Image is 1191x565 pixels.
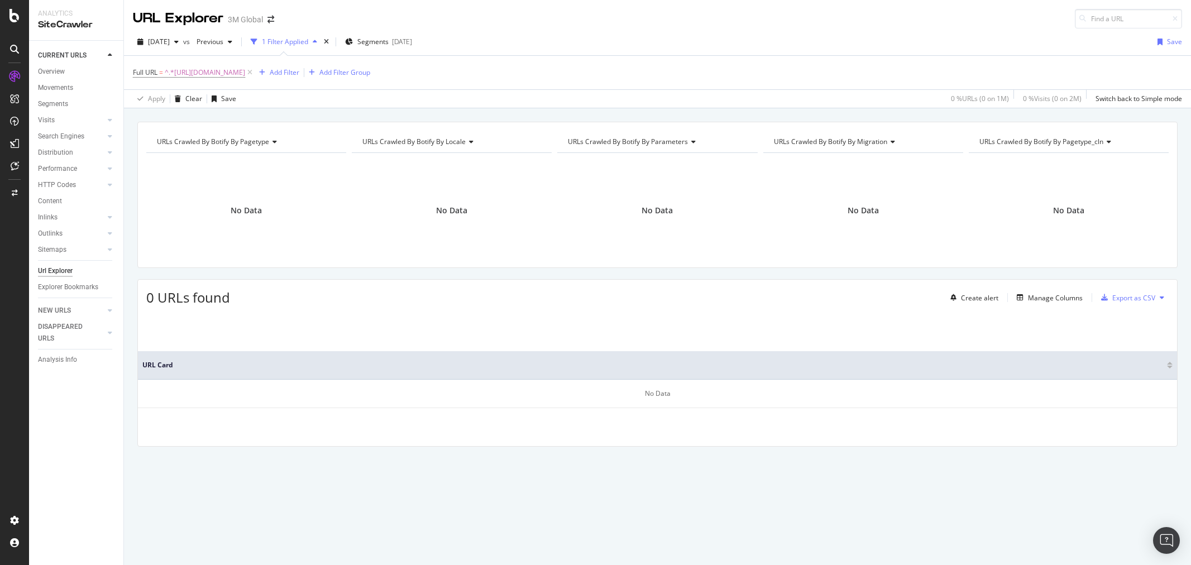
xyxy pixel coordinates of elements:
span: Full URL [133,68,157,77]
button: [DATE] [133,33,183,51]
a: NEW URLS [38,305,104,317]
span: = [159,68,163,77]
span: No Data [436,205,467,216]
a: Content [38,195,116,207]
div: Movements [38,82,73,94]
div: 0 % URLs ( 0 on 1M ) [951,94,1009,103]
div: Analytics [38,9,114,18]
div: CURRENT URLS [38,50,87,61]
button: Add Filter [255,66,299,79]
div: Content [38,195,62,207]
div: No Data [138,380,1177,408]
span: URL Card [142,360,1164,370]
input: Find a URL [1075,9,1182,28]
div: 3M Global [228,14,263,25]
a: Visits [38,114,104,126]
button: Switch back to Simple mode [1091,90,1182,108]
span: URLs Crawled By Botify By pagetype_cln [979,137,1103,146]
button: Apply [133,90,165,108]
div: Add Filter [270,68,299,77]
button: Export as CSV [1097,289,1155,307]
span: 0 URLs found [146,288,230,307]
button: Previous [192,33,237,51]
span: No Data [642,205,673,216]
a: Explorer Bookmarks [38,281,116,293]
span: No Data [231,205,262,216]
a: Movements [38,82,116,94]
div: Segments [38,98,68,110]
h4: URLs Crawled By Botify By pagetype_cln [977,133,1159,151]
div: Inlinks [38,212,58,223]
a: CURRENT URLS [38,50,104,61]
a: Sitemaps [38,244,104,256]
button: Add Filter Group [304,66,370,79]
div: Outlinks [38,228,63,240]
button: Clear [170,90,202,108]
div: [DATE] [392,37,412,46]
button: Save [1153,33,1182,51]
span: Previous [192,37,223,46]
div: SiteCrawler [38,18,114,31]
h4: URLs Crawled By Botify By parameters [566,133,747,151]
a: Analysis Info [38,354,116,366]
a: Search Engines [38,131,104,142]
div: NEW URLS [38,305,71,317]
div: Url Explorer [38,265,73,277]
div: Search Engines [38,131,84,142]
span: URLs Crawled By Botify By locale [362,137,466,146]
button: 1 Filter Applied [246,33,322,51]
div: 0 % Visits ( 0 on 2M ) [1023,94,1082,103]
div: arrow-right-arrow-left [267,16,274,23]
a: Distribution [38,147,104,159]
div: Open Intercom Messenger [1153,527,1180,554]
span: 2025 Aug. 31st [148,37,170,46]
h4: URLs Crawled By Botify By pagetype [155,133,336,151]
a: DISAPPEARED URLS [38,321,104,344]
div: Overview [38,66,65,78]
div: Export as CSV [1112,293,1155,303]
div: Save [1167,37,1182,46]
div: Explorer Bookmarks [38,281,98,293]
h4: URLs Crawled By Botify By locale [360,133,542,151]
span: ^.*[URL][DOMAIN_NAME] [165,65,245,80]
a: Inlinks [38,212,104,223]
button: Segments[DATE] [341,33,417,51]
div: 1 Filter Applied [262,37,308,46]
div: Switch back to Simple mode [1096,94,1182,103]
a: Outlinks [38,228,104,240]
span: No Data [848,205,879,216]
a: Url Explorer [38,265,116,277]
a: Segments [38,98,116,110]
a: Overview [38,66,116,78]
div: times [322,36,331,47]
div: Performance [38,163,77,175]
span: No Data [1053,205,1084,216]
span: URLs Crawled By Botify By migration [774,137,887,146]
div: DISAPPEARED URLS [38,321,94,344]
button: Save [207,90,236,108]
a: Performance [38,163,104,175]
div: Sitemaps [38,244,66,256]
div: Visits [38,114,55,126]
div: Save [221,94,236,103]
span: URLs Crawled By Botify By pagetype [157,137,269,146]
span: Segments [357,37,389,46]
div: Add Filter Group [319,68,370,77]
button: Create alert [946,289,998,307]
a: HTTP Codes [38,179,104,191]
div: Create alert [961,293,998,303]
button: Manage Columns [1012,291,1083,304]
span: vs [183,37,192,46]
span: URLs Crawled By Botify By parameters [568,137,688,146]
div: HTTP Codes [38,179,76,191]
div: Clear [185,94,202,103]
div: Distribution [38,147,73,159]
h4: URLs Crawled By Botify By migration [772,133,953,151]
div: Apply [148,94,165,103]
div: Analysis Info [38,354,77,366]
div: URL Explorer [133,9,223,28]
div: Manage Columns [1028,293,1083,303]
